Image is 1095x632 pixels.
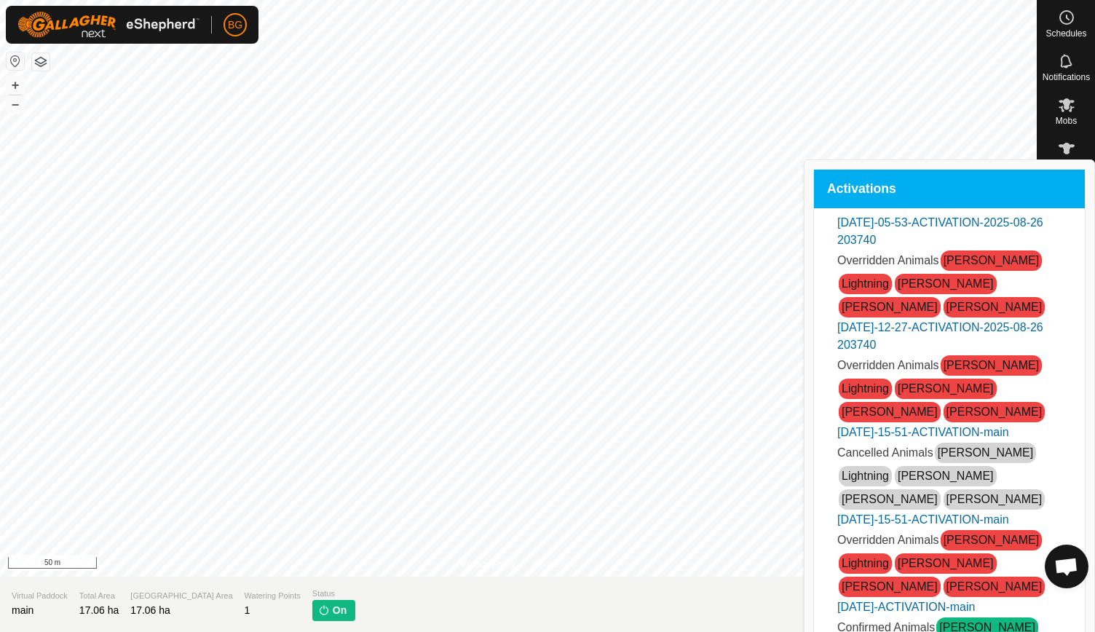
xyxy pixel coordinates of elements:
div: Open chat [1045,545,1088,588]
span: On [333,603,347,618]
a: [PERSON_NAME] [898,470,994,482]
span: Virtual Paddock [12,590,68,602]
a: [DATE]-ACTIVATION-main [837,601,975,613]
a: Lightning [842,470,889,482]
a: [PERSON_NAME] [842,493,938,505]
span: Overridden Animals [837,359,939,371]
a: [PERSON_NAME] [946,406,1043,418]
span: 1 [245,604,250,616]
span: BG [228,17,242,33]
a: [DATE]-05-53-ACTIVATION-2025-08-26 203740 [837,216,1043,246]
span: Mobs [1056,116,1077,125]
span: Watering Points [245,590,301,602]
span: main [12,604,33,616]
span: Overridden Animals [837,254,939,266]
a: Contact Us [533,558,576,571]
a: [PERSON_NAME] [938,446,1034,459]
a: Privacy Policy [461,558,515,571]
span: [GEOGRAPHIC_DATA] Area [130,590,232,602]
a: Lightning [842,382,889,395]
a: [PERSON_NAME] [944,359,1040,371]
a: Lightning [842,277,889,290]
span: 17.06 ha [79,604,119,616]
a: [PERSON_NAME] [946,301,1043,313]
a: [PERSON_NAME] [944,534,1040,546]
a: [PERSON_NAME] [842,580,938,593]
a: [DATE]-15-51-ACTIVATION-main [837,426,1009,438]
span: Overridden Animals [837,534,939,546]
button: Map Layers [32,53,50,71]
img: turn-on [318,604,330,616]
a: [DATE]-15-51-ACTIVATION-main [837,513,1009,526]
a: [PERSON_NAME] [946,493,1043,505]
span: Status [312,588,355,600]
span: 17.06 ha [130,604,170,616]
button: + [7,76,24,94]
span: Activations [827,183,896,196]
button: Reset Map [7,52,24,70]
span: Schedules [1045,29,1086,38]
a: [PERSON_NAME] [842,406,938,418]
a: Lightning [842,557,889,569]
span: Total Area [79,590,119,602]
button: – [7,95,24,113]
a: [PERSON_NAME] [842,301,938,313]
a: [DATE]-12-27-ACTIVATION-2025-08-26 203740 [837,321,1043,351]
span: Notifications [1043,73,1090,82]
a: [PERSON_NAME] [946,580,1043,593]
span: Cancelled Animals [837,446,933,459]
a: [PERSON_NAME] [898,382,994,395]
a: [PERSON_NAME] [898,277,994,290]
img: Gallagher Logo [17,12,199,38]
a: [PERSON_NAME] [898,557,994,569]
a: [PERSON_NAME] [944,254,1040,266]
